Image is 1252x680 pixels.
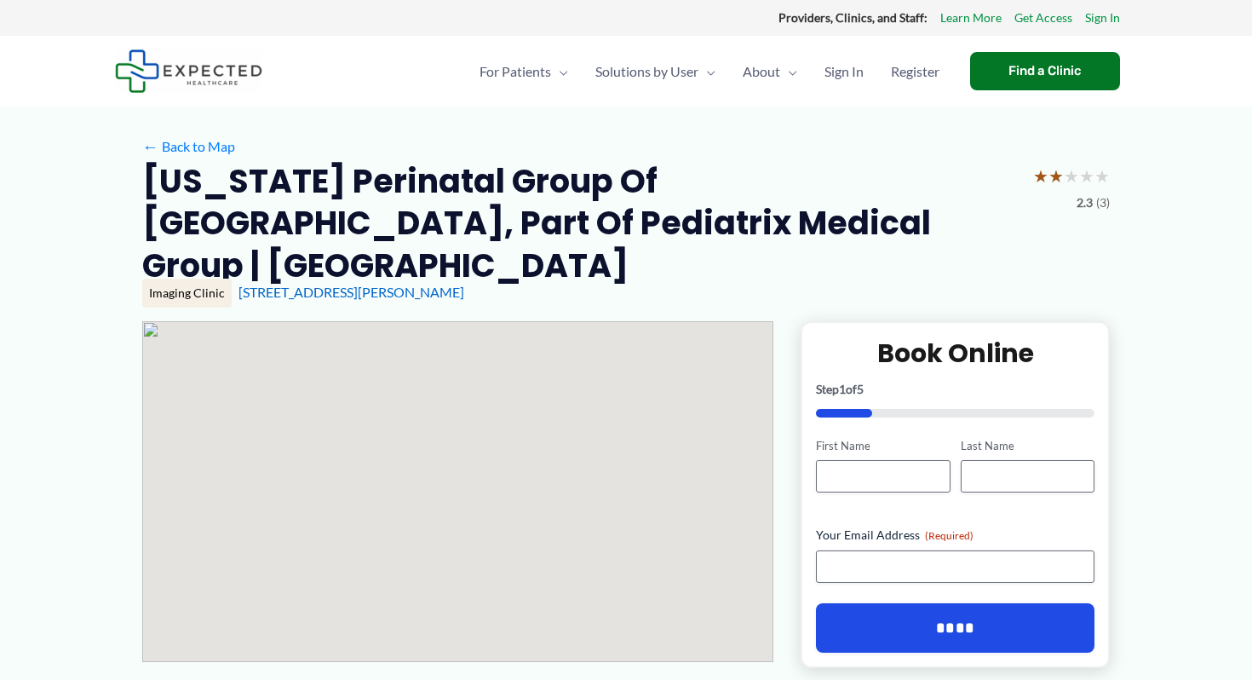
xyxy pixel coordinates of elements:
a: Sign In [1085,7,1120,29]
h2: Book Online [816,337,1094,370]
nav: Primary Site Navigation [466,42,953,101]
a: Learn More [940,7,1002,29]
a: For PatientsMenu Toggle [466,42,582,101]
span: About [743,42,780,101]
span: ★ [1064,160,1079,192]
span: Sign In [824,42,864,101]
label: Your Email Address [816,527,1094,544]
span: Menu Toggle [551,42,568,101]
img: Expected Healthcare Logo - side, dark font, small [115,49,262,93]
a: AboutMenu Toggle [729,42,811,101]
a: Sign In [811,42,877,101]
a: Register [877,42,953,101]
strong: Providers, Clinics, and Staff: [778,10,928,25]
a: [STREET_ADDRESS][PERSON_NAME] [238,284,464,300]
span: ★ [1079,160,1094,192]
span: Menu Toggle [780,42,797,101]
a: ←Back to Map [142,134,235,159]
a: Get Access [1014,7,1072,29]
span: ★ [1094,160,1110,192]
label: Last Name [961,438,1094,454]
span: Menu Toggle [698,42,715,101]
span: Solutions by User [595,42,698,101]
span: (Required) [925,529,973,542]
span: 5 [857,382,864,396]
a: Solutions by UserMenu Toggle [582,42,729,101]
p: Step of [816,383,1094,395]
h2: [US_STATE] Perinatal Group of [GEOGRAPHIC_DATA], part of Pediatrix Medical Group | [GEOGRAPHIC_DATA] [142,160,1019,286]
span: For Patients [480,42,551,101]
label: First Name [816,438,950,454]
span: 1 [839,382,846,396]
span: Register [891,42,939,101]
span: ★ [1048,160,1064,192]
span: 2.3 [1077,192,1093,214]
div: Imaging Clinic [142,279,232,308]
span: (3) [1096,192,1110,214]
span: ★ [1033,160,1048,192]
span: ← [142,138,158,154]
a: Find a Clinic [970,52,1120,90]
